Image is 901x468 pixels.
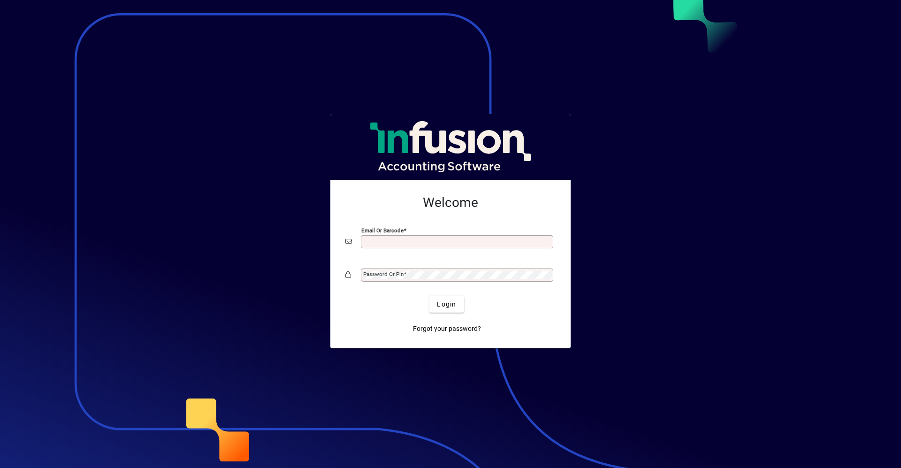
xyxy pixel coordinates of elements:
[437,299,456,309] span: Login
[363,271,404,277] mat-label: Password or Pin
[429,296,464,313] button: Login
[361,227,404,234] mat-label: Email or Barcode
[413,324,481,334] span: Forgot your password?
[345,195,556,211] h2: Welcome
[409,320,485,337] a: Forgot your password?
